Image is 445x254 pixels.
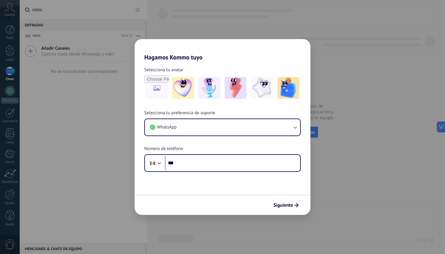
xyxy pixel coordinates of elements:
[251,77,273,99] img: -4.jpeg
[172,77,194,99] img: -1.jpeg
[199,77,220,99] img: -2.jpeg
[135,39,310,61] h2: Hagamos Kommo tuyo
[271,200,301,210] button: Siguiente
[157,124,176,130] span: WhatsApp
[225,77,246,99] img: -3.jpeg
[277,77,299,99] img: -5.jpeg
[145,119,300,135] button: WhatsApp
[273,203,293,207] span: Siguiente
[147,157,158,169] div: Mexico: + 52
[144,110,215,116] span: Selecciona tu preferencia de soporte
[144,146,183,152] span: Número de teléfono
[144,67,183,73] span: Selecciona tu avatar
